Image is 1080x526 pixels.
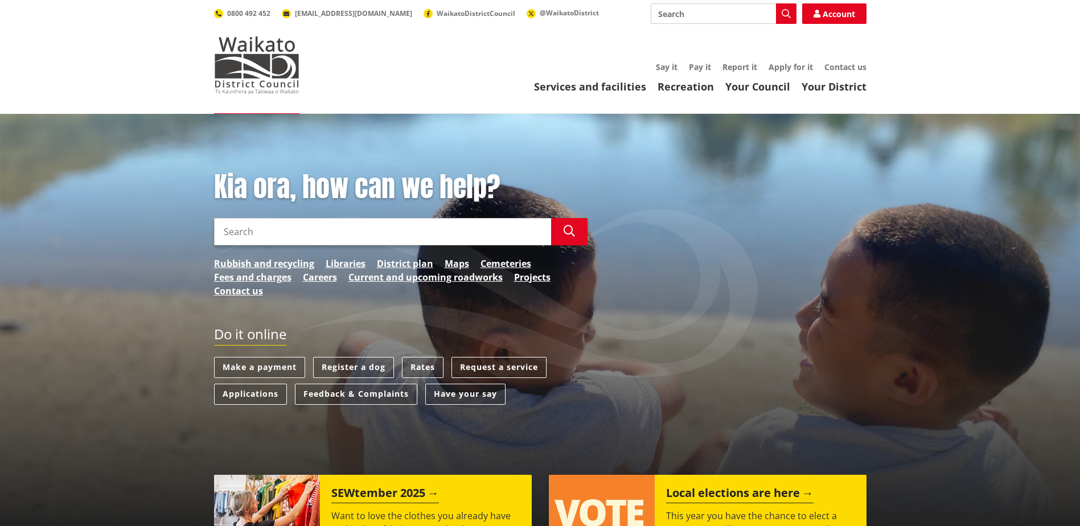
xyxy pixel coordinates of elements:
[445,257,469,270] a: Maps
[534,80,646,93] a: Services and facilities
[689,61,711,72] a: Pay it
[666,486,814,503] h2: Local elections are here
[802,80,867,93] a: Your District
[313,357,394,378] a: Register a dog
[331,486,439,503] h2: SEWtember 2025
[656,61,677,72] a: Say it
[769,61,813,72] a: Apply for it
[214,36,299,93] img: Waikato District Council - Te Kaunihera aa Takiwaa o Waikato
[214,384,287,405] a: Applications
[214,218,551,245] input: Search input
[214,171,588,204] h1: Kia ora, how can we help?
[214,284,263,298] a: Contact us
[348,270,503,284] a: Current and upcoming roadworks
[214,257,314,270] a: Rubbish and recycling
[451,357,547,378] a: Request a service
[214,270,291,284] a: Fees and charges
[658,80,714,93] a: Recreation
[540,8,599,18] span: @WaikatoDistrict
[722,61,757,72] a: Report it
[227,9,270,18] span: 0800 492 452
[214,357,305,378] a: Make a payment
[824,61,867,72] a: Contact us
[725,80,790,93] a: Your Council
[214,9,270,18] a: 0800 492 452
[295,384,417,405] a: Feedback & Complaints
[481,257,531,270] a: Cemeteries
[437,9,515,18] span: WaikatoDistrictCouncil
[377,257,433,270] a: District plan
[802,3,867,24] a: Account
[424,9,515,18] a: WaikatoDistrictCouncil
[282,9,412,18] a: [EMAIL_ADDRESS][DOMAIN_NAME]
[295,9,412,18] span: [EMAIL_ADDRESS][DOMAIN_NAME]
[514,270,551,284] a: Projects
[651,3,796,24] input: Search input
[425,384,506,405] a: Have your say
[326,257,366,270] a: Libraries
[527,8,599,18] a: @WaikatoDistrict
[402,357,444,378] a: Rates
[214,326,286,346] h2: Do it online
[303,270,337,284] a: Careers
